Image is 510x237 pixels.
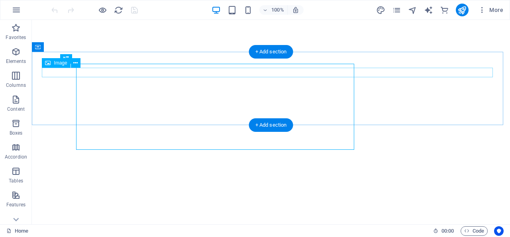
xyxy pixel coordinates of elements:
i: Pages (Ctrl+Alt+S) [392,6,401,15]
button: reload [114,5,123,15]
button: Click here to leave preview mode and continue editing [98,5,107,15]
button: text_generator [424,5,433,15]
i: On resize automatically adjust zoom level to fit chosen device. [292,6,299,14]
p: Favorites [6,34,26,41]
i: Commerce [440,6,449,15]
span: Code [464,226,484,236]
i: Publish [457,6,467,15]
i: Design (Ctrl+Alt+Y) [376,6,385,15]
button: More [475,4,506,16]
button: publish [456,4,469,16]
h6: Session time [433,226,454,236]
button: pages [392,5,402,15]
button: 100% [259,5,288,15]
button: navigator [408,5,418,15]
span: Image [54,61,67,65]
button: Usercentrics [494,226,504,236]
i: Reload page [114,6,123,15]
a: Click to cancel selection. Double-click to open Pages [6,226,28,236]
span: More [478,6,503,14]
button: Code [461,226,488,236]
button: design [376,5,386,15]
i: Navigator [408,6,417,15]
h6: 100% [271,5,284,15]
p: Content [7,106,25,112]
span: : [447,228,448,234]
p: Elements [6,58,26,65]
p: Columns [6,82,26,88]
p: Boxes [10,130,23,136]
span: 00 00 [441,226,454,236]
i: AI Writer [424,6,433,15]
p: Tables [9,178,23,184]
div: + Add section [249,45,293,59]
p: Features [6,202,25,208]
div: + Add section [249,118,293,132]
button: commerce [440,5,449,15]
p: Accordion [5,154,27,160]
